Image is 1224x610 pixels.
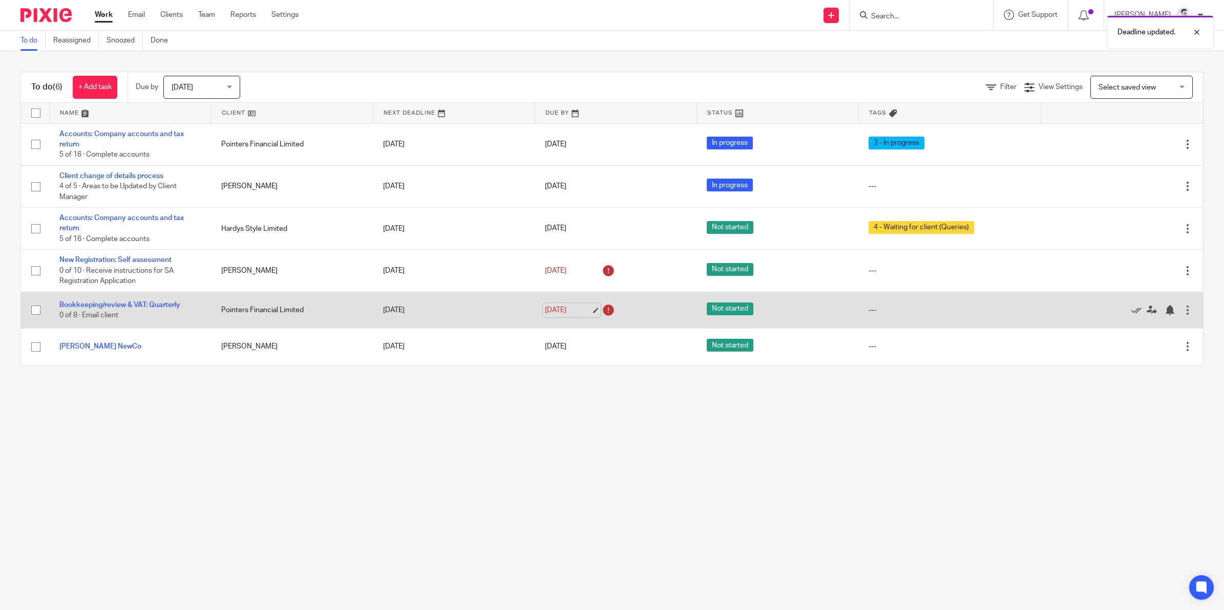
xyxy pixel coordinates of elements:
span: (6) [53,83,62,91]
span: 0 of 8 · Email client [59,312,118,319]
span: 4 - Waiting for client (Queries) [869,221,974,234]
a: Clients [160,10,183,20]
a: New Registration: Self assessment [59,256,172,264]
span: Select saved view [1099,84,1156,91]
h1: To do [31,82,62,93]
span: Not started [707,302,753,315]
span: Not started [707,221,753,234]
td: [DATE] [373,123,535,165]
td: [PERSON_NAME] [211,329,373,365]
a: Done [151,31,176,51]
a: Settings [271,10,299,20]
span: 4 of 5 · Areas to be Updated by Client Manager [59,183,177,201]
span: Filter [1000,83,1017,91]
span: [DATE] [545,141,566,148]
td: Pointers Financial Limited [211,123,373,165]
a: Mark as done [1131,305,1147,315]
span: [DATE] [545,225,566,232]
p: Deadline updated. [1117,27,1175,37]
td: [PERSON_NAME] [211,165,373,207]
span: In progress [707,179,753,191]
a: Team [198,10,215,20]
div: --- [869,181,1031,191]
img: Dave_2025.jpg [1176,7,1192,24]
p: Due by [136,82,158,92]
td: [DATE] [373,292,535,328]
a: Client change of details process [59,172,163,180]
a: Accounts: Company accounts and tax return [59,214,184,232]
td: [PERSON_NAME] [211,250,373,292]
span: Tags [869,110,887,116]
span: [DATE] [545,343,566,350]
div: --- [869,341,1031,352]
a: + Add task [73,76,117,99]
td: [DATE] [373,208,535,250]
a: Reports [230,10,256,20]
span: In progress [707,137,753,149]
a: [PERSON_NAME] NewCo [59,343,141,350]
td: [DATE] [373,250,535,292]
td: Hardys Style Limited [211,208,373,250]
td: [DATE] [373,165,535,207]
span: 5 of 16 · Complete accounts [59,235,150,243]
a: Work [95,10,113,20]
span: 5 of 16 · Complete accounts [59,151,150,158]
span: View Settings [1039,83,1083,91]
span: Not started [707,263,753,276]
a: Bookkeeping/review & VAT: Quarterly [59,301,180,309]
span: 3 - In progress [869,137,924,149]
a: To do [20,31,46,51]
span: [DATE] [545,267,566,274]
div: --- [869,305,1031,315]
img: Pixie [20,8,72,22]
a: Email [128,10,145,20]
a: Accounts: Company accounts and tax return [59,130,184,148]
td: Pointers Financial Limited [211,292,373,328]
span: [DATE] [545,183,566,190]
a: Snoozed [107,31,143,51]
div: --- [869,266,1031,276]
span: Not started [707,339,753,352]
a: Reassigned [53,31,99,51]
td: [DATE] [373,329,535,365]
span: 0 of 10 · Receive instructions for SA Registration Application [59,267,174,285]
span: [DATE] [172,84,193,91]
